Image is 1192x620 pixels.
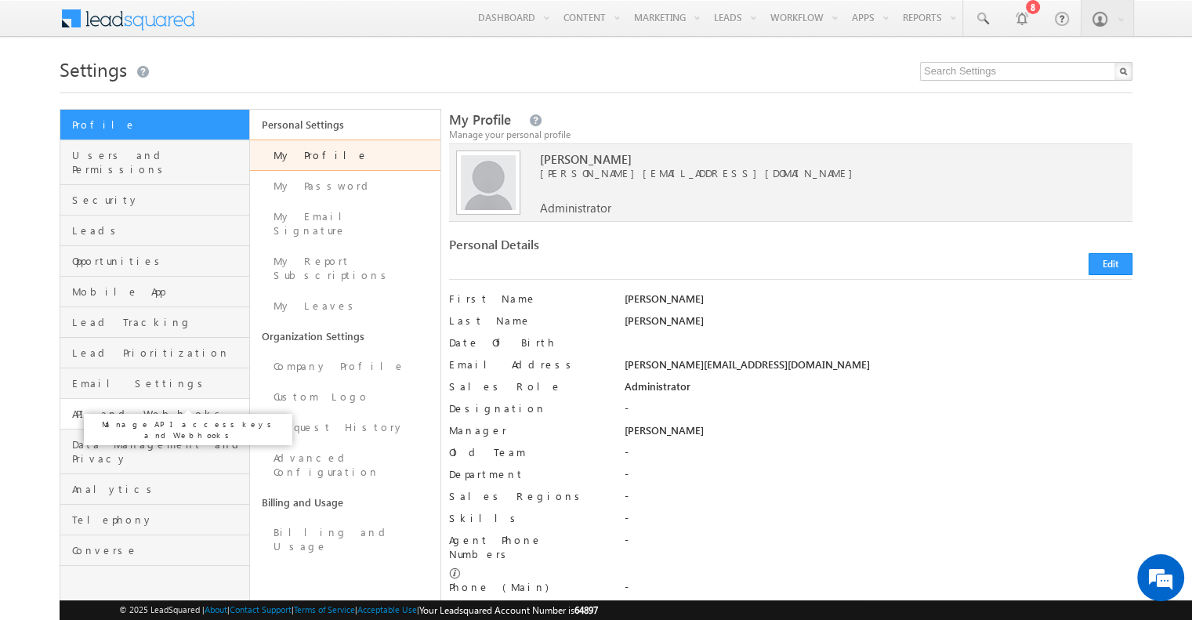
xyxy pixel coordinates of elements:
[90,419,286,441] p: Manage API access keys and Webhooks
[72,223,245,237] span: Leads
[449,467,607,481] label: Department
[1089,253,1132,275] button: Edit
[624,467,1132,489] div: -
[449,533,607,561] label: Agent Phone Numbers
[624,580,1132,602] div: -
[72,118,245,132] span: Profile
[60,338,249,368] a: Lead Prioritization
[624,533,1132,555] div: -
[60,399,249,430] a: API and Webhooks
[449,357,607,372] label: Email Address
[250,321,440,351] a: Organization Settings
[624,489,1132,511] div: -
[60,505,249,535] a: Telephony
[540,152,1087,166] span: [PERSON_NAME]
[119,603,598,618] span: © 2025 LeadSquared | | | | |
[72,346,245,360] span: Lead Prioritization
[449,237,782,259] div: Personal Details
[624,401,1132,423] div: -
[449,379,607,393] label: Sales Role
[250,140,440,171] a: My Profile
[60,430,249,474] a: Data Management and Privacy
[449,580,607,594] label: Phone (Main)
[250,412,440,443] a: Request History
[72,285,245,299] span: Mobile App
[72,482,245,496] span: Analytics
[250,201,440,246] a: My Email Signature
[72,315,245,329] span: Lead Tracking
[624,511,1132,533] div: -
[60,368,249,399] a: Email Settings
[72,148,245,176] span: Users and Permissions
[449,423,607,437] label: Manager
[449,401,607,415] label: Designation
[60,474,249,505] a: Analytics
[540,166,1087,180] span: [PERSON_NAME][EMAIL_ADDRESS][DOMAIN_NAME]
[60,56,127,82] span: Settings
[72,407,245,421] span: API and Webhooks
[624,379,1132,401] div: Administrator
[72,254,245,268] span: Opportunities
[624,445,1132,467] div: -
[624,423,1132,445] div: [PERSON_NAME]
[624,292,1132,314] div: [PERSON_NAME]
[60,307,249,338] a: Lead Tracking
[540,201,611,215] span: Administrator
[250,488,440,517] a: Billing and Usage
[250,517,440,562] a: Billing and Usage
[60,185,249,216] a: Security
[294,604,355,615] a: Terms of Service
[624,357,1132,379] div: [PERSON_NAME][EMAIL_ADDRESS][DOMAIN_NAME]
[419,604,598,616] span: Your Leadsquared Account Number is
[60,216,249,246] a: Leads
[449,128,1132,142] div: Manage your personal profile
[574,604,598,616] span: 64897
[449,292,607,306] label: First Name
[60,246,249,277] a: Opportunities
[250,110,440,140] a: Personal Settings
[60,110,249,140] a: Profile
[920,62,1132,81] input: Search Settings
[250,171,440,201] a: My Password
[449,111,511,129] span: My Profile
[250,246,440,291] a: My Report Subscriptions
[449,511,607,525] label: Skills
[72,543,245,557] span: Converse
[449,445,607,459] label: Old Team
[624,314,1132,335] div: [PERSON_NAME]
[72,513,245,527] span: Telephony
[72,376,245,390] span: Email Settings
[250,382,440,412] a: Custom Logo
[60,140,249,185] a: Users and Permissions
[60,535,249,566] a: Converse
[449,335,607,350] label: Date Of Birth
[250,351,440,382] a: Company Profile
[205,604,227,615] a: About
[250,291,440,321] a: My Leaves
[72,193,245,207] span: Security
[60,277,249,307] a: Mobile App
[449,489,607,503] label: Sales Regions
[72,437,245,466] span: Data Management and Privacy
[449,314,607,328] label: Last Name
[250,443,440,488] a: Advanced Configuration
[357,604,417,615] a: Acceptable Use
[230,604,292,615] a: Contact Support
